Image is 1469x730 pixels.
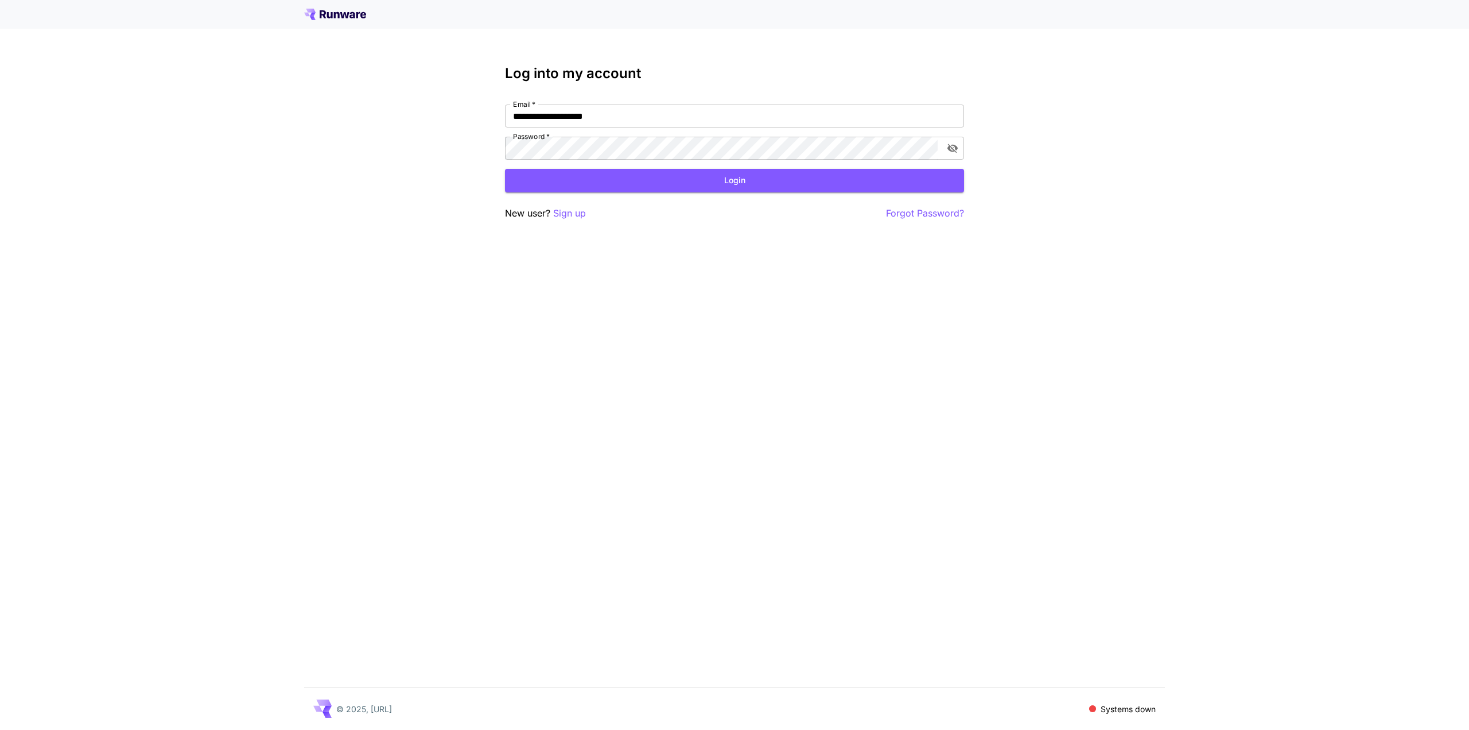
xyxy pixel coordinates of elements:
button: toggle password visibility [942,138,963,159]
h3: Log into my account [505,65,964,82]
button: Sign up [553,206,586,221]
button: Login [505,169,964,192]
label: Password [513,132,550,141]
p: New user? [505,206,586,221]
label: Email [513,99,535,109]
p: Systems down [1101,703,1156,715]
p: © 2025, [URL] [336,703,392,715]
button: Forgot Password? [886,206,964,221]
